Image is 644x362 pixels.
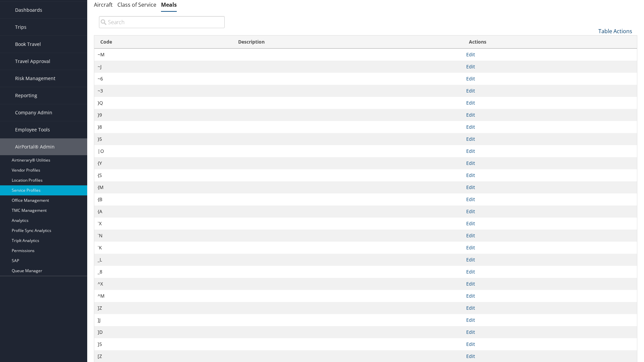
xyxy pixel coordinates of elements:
th: Code: activate to sort column ascending [94,36,232,49]
td: ^M [94,290,232,302]
a: Edit [466,353,475,359]
span: Reporting [15,87,37,104]
td: ~6 [94,73,232,85]
td: ~M [94,49,232,61]
a: Edit [466,341,475,347]
td: `N [94,230,232,242]
a: Edit [466,268,475,275]
a: Edit [466,124,475,130]
span: Dashboards [15,2,42,18]
td: }9 [94,109,232,121]
td: }Q [94,97,232,109]
td: {B [94,193,232,205]
td: `X [94,218,232,230]
td: {A [94,205,232,218]
a: Edit [466,232,475,239]
a: Edit [466,100,475,106]
td: ~J [94,61,232,73]
a: Edit [466,256,475,263]
td: ]J [94,314,232,326]
a: Edit [466,136,475,142]
span: Company Admin [15,104,52,121]
a: Edit [466,220,475,227]
td: ^X [94,278,232,290]
a: Edit [466,281,475,287]
td: }8 [94,121,232,133]
a: Edit [466,160,475,166]
span: AirPortal® Admin [15,138,55,155]
a: Edit [466,317,475,323]
th: Description: activate to sort column ascending [232,36,463,49]
a: Edit [466,148,475,154]
td: _8 [94,266,232,278]
a: Edit [466,75,475,82]
a: Class of Service [117,1,156,8]
a: Edit [466,184,475,190]
a: Edit [466,87,475,94]
a: Edit [466,63,475,70]
td: ]5 [94,338,232,350]
a: Edit [466,305,475,311]
a: Edit [466,244,475,251]
a: Meals [161,1,177,8]
td: ]Z [94,302,232,314]
a: Table Actions [598,27,632,35]
td: {M [94,181,232,193]
td: }5 [94,133,232,145]
th: Actions [463,36,637,49]
span: Travel Approval [15,53,50,70]
td: {S [94,169,232,181]
td: ~3 [94,85,232,97]
a: Edit [466,293,475,299]
a: Aircraft [94,1,113,8]
td: ]D [94,326,232,338]
span: Employee Tools [15,121,50,138]
td: `K [94,242,232,254]
span: Book Travel [15,36,41,53]
span: Trips [15,19,26,36]
td: |O [94,145,232,157]
a: Edit [466,51,475,58]
span: Risk Management [15,70,55,87]
td: {Y [94,157,232,169]
a: Edit [466,208,475,215]
td: _L [94,254,232,266]
a: Edit [466,329,475,335]
a: Edit [466,112,475,118]
a: Edit [466,172,475,178]
a: Edit [466,196,475,202]
input: Search [99,16,225,28]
